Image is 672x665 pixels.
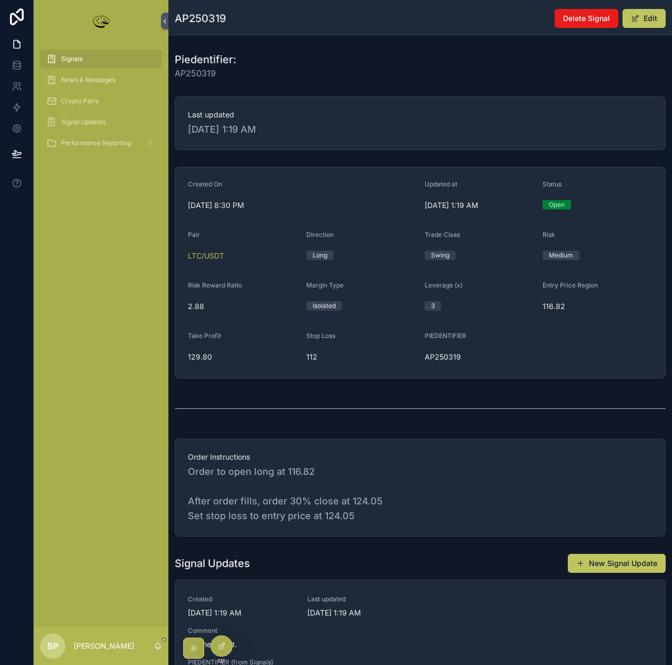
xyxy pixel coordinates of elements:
a: Crypto Pairs [40,92,162,111]
a: LTC/USDT [188,251,224,261]
span: Last updated [188,110,653,120]
h1: Piedentifier: [175,52,236,67]
span: Risk [543,231,555,239]
a: Signals [40,49,162,68]
span: Entry Price Region [543,281,598,289]
div: Long [313,251,327,260]
span: Trade Class [425,231,460,239]
span: News & Messages [61,76,115,84]
span: Take Profit [188,332,221,340]
div: Isolated [313,301,336,311]
div: Open [549,200,565,210]
button: Edit [623,9,666,28]
span: BP [47,640,58,652]
span: 116.82 [543,301,653,312]
a: Signal Updates [40,113,162,132]
h1: AP250319 [175,11,226,26]
span: Created [188,595,295,603]
img: App logo [91,13,112,29]
span: Signal Updates [61,118,106,126]
span: Direction [306,231,334,239]
span: [DATE] 1:19 AM [307,608,414,618]
span: Order Instructions [188,452,653,462]
span: Signals [61,55,83,63]
span: Order to open long at 116.82 After order fills, order 30% close at 124.05 Set stop loss to entry ... [188,464,653,523]
a: News & Messages [40,71,162,90]
span: Opened/filled. [188,639,653,650]
div: scrollable content [34,42,168,166]
button: New Signal Update [568,554,666,573]
span: Margin Type [306,281,344,289]
span: Delete Signal [563,13,610,24]
span: Risk Reward Ratio [188,281,242,289]
span: Updated at [425,180,457,188]
p: [PERSON_NAME] [74,641,134,651]
div: Swing [431,251,449,260]
span: [DATE] 1:19 AM [425,200,535,211]
span: 112 [306,352,416,362]
span: 2.88 [188,301,298,312]
div: 3 [431,301,435,311]
button: Delete Signal [555,9,618,28]
span: Comment [188,627,653,635]
div: Medium [549,251,573,260]
span: PIEDENTIFIER [425,332,466,340]
span: [DATE] 1:19 AM [188,122,653,137]
span: AP250319 [175,67,236,80]
span: [DATE] 1:19 AM [188,608,295,618]
span: Last updated [307,595,414,603]
span: 129.80 [188,352,298,362]
span: AP250319 [425,352,535,362]
span: Leverage (x) [425,281,463,289]
h1: Signal Updates [175,556,250,571]
span: Performance Reporting [61,139,131,147]
span: Crypto Pairs [61,97,98,105]
span: [DATE] 8:30 PM [188,200,416,211]
span: Created On [188,180,222,188]
a: Performance Reporting [40,134,162,153]
span: Status [543,180,561,188]
span: Stop Loss [306,332,335,340]
span: Pair [188,231,200,239]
